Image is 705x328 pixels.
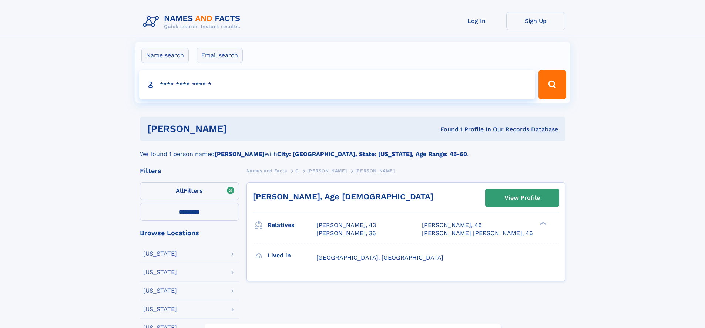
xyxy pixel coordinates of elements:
div: We found 1 person named with . [140,141,565,159]
span: [PERSON_NAME] [307,168,347,173]
h1: [PERSON_NAME] [147,124,334,133]
a: [PERSON_NAME], 43 [316,221,376,229]
span: [GEOGRAPHIC_DATA], [GEOGRAPHIC_DATA] [316,254,443,261]
span: All [176,187,184,194]
div: [US_STATE] [143,251,177,257]
a: Sign Up [506,12,565,30]
label: Name search [141,48,189,63]
span: G [295,168,299,173]
img: Logo Names and Facts [140,12,246,32]
a: G [295,166,299,175]
a: [PERSON_NAME], Age [DEMOGRAPHIC_DATA] [253,192,433,201]
div: [US_STATE] [143,306,177,312]
a: [PERSON_NAME] [PERSON_NAME], 46 [422,229,533,237]
input: search input [139,70,536,99]
label: Filters [140,182,239,200]
b: City: [GEOGRAPHIC_DATA], State: [US_STATE], Age Range: 45-60 [277,151,467,158]
div: Found 1 Profile In Our Records Database [333,125,558,133]
div: ❯ [538,221,547,226]
div: [US_STATE] [143,288,177,294]
a: [PERSON_NAME] [307,166,347,175]
span: [PERSON_NAME] [355,168,395,173]
div: [US_STATE] [143,269,177,275]
div: Browse Locations [140,230,239,236]
a: [PERSON_NAME], 46 [422,221,482,229]
div: View Profile [504,189,540,206]
h3: Relatives [268,219,316,231]
a: View Profile [486,189,559,207]
b: [PERSON_NAME] [215,151,265,158]
a: [PERSON_NAME], 36 [316,229,376,237]
label: Email search [197,48,243,63]
a: Names and Facts [246,166,287,175]
button: Search Button [538,70,566,99]
a: Log In [447,12,506,30]
h3: Lived in [268,249,316,262]
div: Filters [140,168,239,174]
